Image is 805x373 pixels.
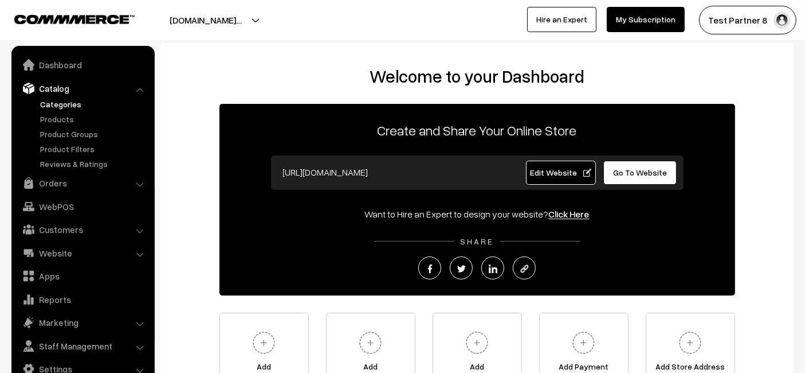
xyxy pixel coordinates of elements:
[613,168,667,177] span: Go To Website
[674,327,706,359] img: plus.svg
[14,266,151,286] a: Apps
[37,158,151,170] a: Reviews & Ratings
[461,327,493,359] img: plus.svg
[14,11,115,25] a: COMMMERCE
[603,161,677,185] a: Go To Website
[248,327,280,359] img: plus.svg
[37,98,151,110] a: Categories
[699,6,796,34] button: Test Partner 8
[549,208,590,220] a: Click Here
[14,55,151,75] a: Dashboard
[526,161,596,185] a: Edit Website
[454,236,500,246] span: SHARE
[14,219,151,240] a: Customers
[37,128,151,140] a: Product Groups
[14,196,151,217] a: WebPOS
[37,113,151,125] a: Products
[14,173,151,193] a: Orders
[773,11,791,29] img: user
[219,120,735,141] p: Create and Share Your Online Store
[14,289,151,310] a: Reports
[14,243,151,263] a: Website
[172,66,782,87] h2: Welcome to your Dashboard
[527,7,596,32] a: Hire an Expert
[14,78,151,99] a: Catalog
[530,168,591,177] span: Edit Website
[355,327,386,359] img: plus.svg
[37,143,151,155] a: Product Filters
[219,207,735,221] div: Want to Hire an Expert to design your website?
[14,312,151,333] a: Marketing
[568,327,599,359] img: plus.svg
[607,7,685,32] a: My Subscription
[129,6,282,34] button: [DOMAIN_NAME]…
[14,336,151,356] a: Staff Management
[14,15,135,24] img: COMMMERCE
